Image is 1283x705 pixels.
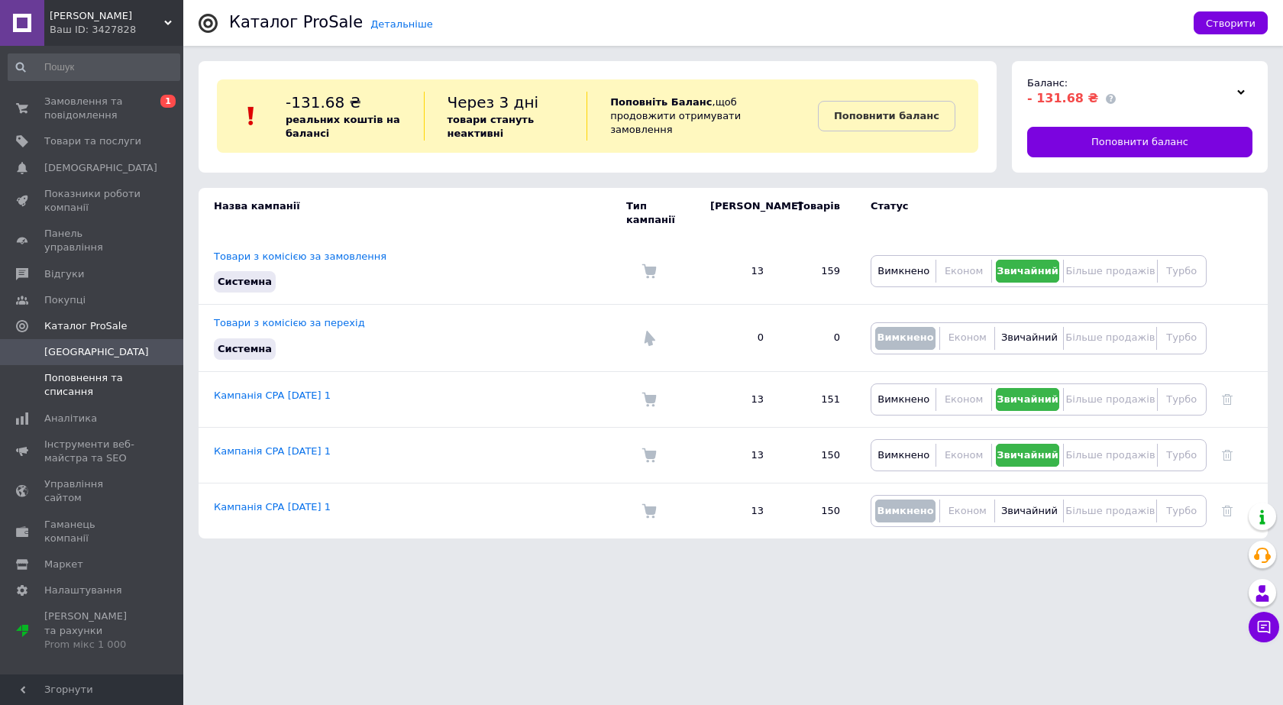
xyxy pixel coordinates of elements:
span: Системна [218,343,272,354]
td: 0 [695,305,779,371]
button: Більше продажів [1068,388,1152,411]
span: Гаманець компанії [44,518,141,545]
span: Турбо [1166,393,1197,405]
td: Тип кампанії [626,188,695,238]
button: Турбо [1161,500,1202,522]
span: Замовлення та повідомлення [44,95,141,122]
span: Відгуки [44,267,84,281]
a: Видалити [1222,505,1233,516]
span: Каталог ProSale [44,319,127,333]
td: 150 [779,427,855,483]
span: Турбо [1166,331,1197,343]
a: Товари з комісією за перехід [214,317,365,328]
span: Турбо [1166,449,1197,461]
button: Більше продажів [1068,327,1152,350]
img: Комісія за замовлення [641,448,657,463]
button: Турбо [1162,388,1202,411]
div: Prom мікс 1 000 [44,638,141,652]
span: Аналітика [44,412,97,425]
button: Звичайний [996,444,1060,467]
span: Показники роботи компанії [44,187,141,215]
td: 151 [779,371,855,427]
button: Звичайний [996,388,1060,411]
span: Налаштування [44,584,122,597]
button: Економ [940,260,987,283]
button: Вимкнено [875,327,936,350]
span: Звичайний [1001,505,1058,516]
span: Інструменти веб-майстра та SEO [44,438,141,465]
span: [GEOGRAPHIC_DATA] [44,345,149,359]
img: Комісія за перехід [641,331,657,346]
span: Більше продажів [1065,265,1155,277]
img: Комісія за замовлення [641,503,657,519]
div: , щоб продовжити отримувати замовлення [587,92,818,141]
span: Економ [949,505,987,516]
a: Детальніше [370,18,433,30]
a: Кампанія CPA [DATE] 1 [214,445,331,457]
td: 13 [695,238,779,305]
img: Комісія за замовлення [641,392,657,407]
span: Баланс: [1027,77,1068,89]
button: Створити [1194,11,1268,34]
button: Звичайний [999,500,1059,522]
b: реальних коштів на балансі [286,114,400,139]
b: Поповнити баланс [834,110,939,121]
td: 13 [695,483,779,538]
img: Комісія за замовлення [641,264,657,279]
button: Економ [944,500,991,522]
td: 150 [779,483,855,538]
span: Більше продажів [1065,331,1155,343]
button: Вимкнено [875,260,932,283]
td: Товарів [779,188,855,238]
a: Кампанія CPA [DATE] 1 [214,501,331,513]
td: [PERSON_NAME] [695,188,779,238]
a: Товари з комісією за замовлення [214,251,386,262]
span: Звичайний [997,393,1058,405]
button: Вимкнено [875,500,936,522]
button: Вимкнено [875,444,932,467]
button: Турбо [1161,327,1202,350]
button: Чат з покупцем [1249,612,1279,642]
td: 159 [779,238,855,305]
button: Більше продажів [1068,500,1152,522]
span: [DEMOGRAPHIC_DATA] [44,161,157,175]
span: Товари та послуги [44,134,141,148]
button: Звичайний [996,260,1060,283]
td: Назва кампанії [199,188,626,238]
span: Системна [218,276,272,287]
button: Більше продажів [1068,444,1152,467]
td: 13 [695,371,779,427]
a: Поповнити баланс [818,101,955,131]
span: Поповнити баланс [1091,135,1188,149]
span: Турбо [1166,265,1197,277]
span: Управління сайтом [44,477,141,505]
span: Поповнення та списання [44,371,141,399]
button: Більше продажів [1068,260,1152,283]
span: Вимкнено [877,393,929,405]
span: -131.68 ₴ [286,93,361,112]
td: Статус [855,188,1207,238]
span: Панель управління [44,227,141,254]
button: Турбо [1162,444,1202,467]
img: :exclamation: [240,105,263,128]
span: Більше продажів [1065,393,1155,405]
span: Турбо [1166,505,1197,516]
span: Звичайний [997,265,1058,277]
span: Економ [945,393,983,405]
span: Більше продажів [1065,449,1155,461]
span: - 131.68 ₴ [1027,91,1098,105]
div: Каталог ProSale [229,15,363,31]
span: Вимкнено [877,331,933,343]
td: 0 [779,305,855,371]
input: Пошук [8,53,180,81]
span: Покупці [44,293,86,307]
span: Маркет [44,558,83,571]
span: Через 3 дні [448,93,539,112]
span: Звичайний [1001,331,1058,343]
span: Створити [1206,18,1256,29]
span: Економ [945,449,983,461]
button: Звичайний [999,327,1059,350]
span: Звичайний [997,449,1058,461]
a: Видалити [1222,393,1233,405]
a: Поповнити баланс [1027,127,1252,157]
